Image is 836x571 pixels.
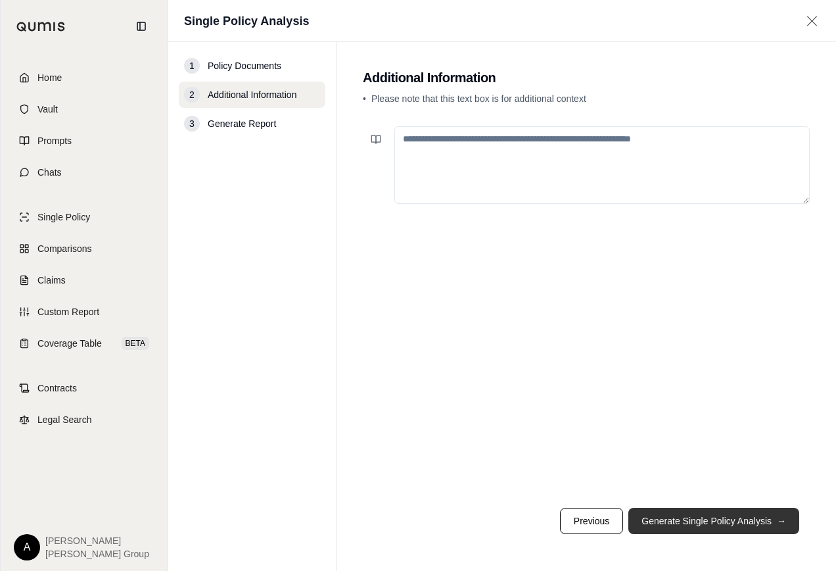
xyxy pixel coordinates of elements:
[184,116,200,132] div: 3
[37,382,77,395] span: Contracts
[37,71,62,84] span: Home
[9,329,160,358] a: Coverage TableBETA
[45,534,149,547] span: [PERSON_NAME]
[37,103,58,116] span: Vault
[37,166,62,179] span: Chats
[9,374,160,403] a: Contracts
[208,88,296,101] span: Additional Information
[37,242,91,255] span: Comparisons
[184,87,200,103] div: 2
[37,413,92,426] span: Legal Search
[16,22,66,32] img: Qumis Logo
[37,134,72,147] span: Prompts
[184,58,200,74] div: 1
[37,211,90,224] span: Single Policy
[9,405,160,434] a: Legal Search
[131,16,152,37] button: Collapse sidebar
[9,158,160,187] a: Chats
[628,508,799,534] button: Generate Single Policy Analysis→
[9,203,160,232] a: Single Policy
[371,93,586,104] span: Please note that this text box is for additional context
[37,305,99,318] span: Custom Report
[45,547,149,560] span: [PERSON_NAME] Group
[37,274,66,287] span: Claims
[208,117,276,130] span: Generate Report
[37,337,102,350] span: Coverage Table
[9,126,160,155] a: Prompts
[363,68,810,87] h2: Additional Information
[184,12,309,30] h1: Single Policy Analysis
[122,337,149,350] span: BETA
[208,59,281,72] span: Policy Documents
[9,266,160,295] a: Claims
[777,514,786,528] span: →
[9,63,160,92] a: Home
[9,297,160,326] a: Custom Report
[14,534,40,560] div: A
[560,508,623,534] button: Previous
[9,95,160,124] a: Vault
[9,234,160,263] a: Comparisons
[363,93,366,104] span: •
